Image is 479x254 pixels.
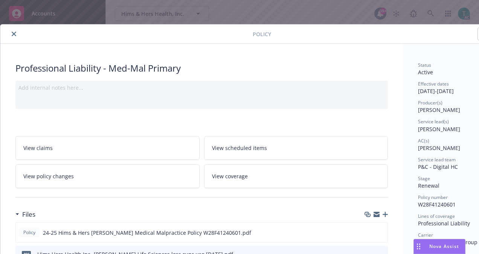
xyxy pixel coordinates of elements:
[253,30,271,38] span: Policy
[43,229,251,237] span: 24-25 Hims & Hers [PERSON_NAME] Medical Malpractice Policy W28F41240601.pdf
[418,232,433,238] span: Carrier
[418,69,433,76] span: Active
[418,81,449,87] span: Effective dates
[418,220,470,227] span: Professional Liability
[418,175,430,182] span: Stage
[418,62,431,68] span: Status
[418,213,455,219] span: Lines of coverage
[22,210,35,219] h3: Files
[418,118,449,125] span: Service lead(s)
[429,243,459,249] span: Nova Assist
[418,156,456,163] span: Service lead team
[418,163,458,170] span: P&C - Digital HC
[204,164,388,188] a: View coverage
[9,29,18,38] button: close
[23,144,53,152] span: View claims
[204,136,388,160] a: View scheduled items
[418,125,460,133] span: [PERSON_NAME]
[15,136,200,160] a: View claims
[366,229,372,237] button: download file
[418,106,460,113] span: [PERSON_NAME]
[15,210,35,219] div: Files
[418,182,439,189] span: Renewal
[212,172,248,180] span: View coverage
[23,172,74,180] span: View policy changes
[418,194,448,200] span: Policy number
[22,229,37,236] span: Policy
[18,84,385,92] div: Add internal notes here...
[212,144,267,152] span: View scheduled items
[418,144,460,151] span: [PERSON_NAME]
[418,138,429,144] span: AC(s)
[378,229,384,237] button: preview file
[418,201,456,208] span: W28F41240601
[414,239,423,254] div: Drag to move
[15,62,388,75] div: Professional Liability - Med-Mal Primary
[15,164,200,188] a: View policy changes
[413,239,465,254] button: Nova Assist
[418,99,442,106] span: Producer(s)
